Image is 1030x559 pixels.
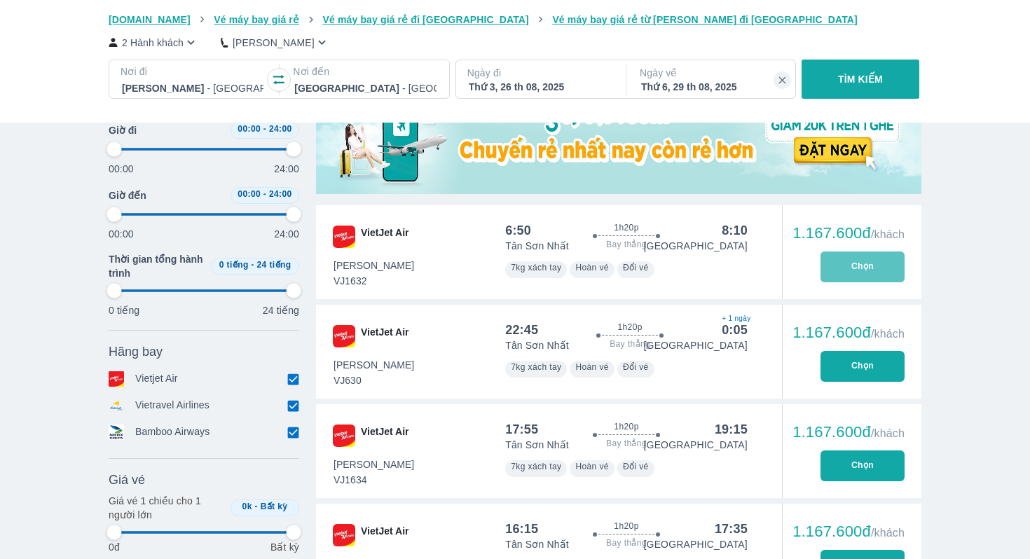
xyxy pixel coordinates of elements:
[270,540,299,554] p: Bất kỳ
[109,227,134,241] p: 00:00
[261,502,288,511] span: Bất kỳ
[792,225,905,242] div: 1.167.600đ
[623,362,649,372] span: Đổi vé
[109,252,205,280] span: Thời gian tổng hành trình
[333,325,355,347] img: VJ
[333,524,355,546] img: VJ
[109,303,139,317] p: 0 tiếng
[467,66,612,80] p: Ngày đi
[293,64,437,78] p: Nơi đến
[505,239,569,253] p: Tân Sơn Nhất
[334,358,414,372] span: [PERSON_NAME]
[715,520,748,537] div: 17:35
[505,438,569,452] p: Tân Sơn Nhất
[135,398,210,413] p: Vietravel Airlines
[505,520,538,537] div: 16:15
[269,124,292,134] span: 24:00
[614,222,638,233] span: 1h20p
[871,228,905,240] span: /khách
[122,36,184,50] p: 2 Hành khách
[469,80,610,94] div: Thứ 3, 26 th 08, 2025
[361,226,408,248] span: VietJet Air
[274,227,299,241] p: 24:00
[109,471,145,488] span: Giá vé
[871,527,905,539] span: /khách
[505,537,569,551] p: Tân Sơn Nhất
[109,343,163,360] span: Hãng bay
[575,462,609,471] span: Hoàn vé
[263,124,266,134] span: -
[109,13,921,27] nav: breadcrumb
[221,35,329,50] button: [PERSON_NAME]
[323,14,529,25] span: Vé máy bay giá rẻ đi [GEOGRAPHIC_DATA]
[802,60,919,99] button: TÌM KIẾM
[242,502,252,511] span: 0k
[361,524,408,546] span: VietJet Air
[838,72,883,86] p: TÌM KIẾM
[333,425,355,447] img: VJ
[233,36,315,50] p: [PERSON_NAME]
[263,189,266,199] span: -
[820,251,905,282] button: Chọn
[219,260,249,270] span: 0 tiếng
[251,260,254,270] span: -
[333,226,355,248] img: VJ
[316,81,921,194] img: media-0
[640,66,784,80] p: Ngày về
[552,14,858,25] span: Vé máy bay giá rẻ từ [PERSON_NAME] đi [GEOGRAPHIC_DATA]
[614,520,638,532] span: 1h20p
[871,427,905,439] span: /khách
[214,14,299,25] span: Vé máy bay giá rẻ
[269,189,292,199] span: 24:00
[644,537,748,551] p: [GEOGRAPHIC_DATA]
[109,162,134,176] p: 00:00
[334,457,414,471] span: [PERSON_NAME]
[135,425,210,440] p: Bamboo Airways
[623,263,649,272] span: Đổi vé
[644,438,748,452] p: [GEOGRAPHIC_DATA]
[820,450,905,481] button: Chọn
[361,425,408,447] span: VietJet Air
[255,502,258,511] span: -
[238,189,261,199] span: 00:00
[792,424,905,441] div: 1.167.600đ
[617,322,642,333] span: 1h20p
[722,322,748,338] div: 0:05
[505,338,569,352] p: Tân Sơn Nhất
[109,35,198,50] button: 2 Hành khách
[575,362,609,372] span: Hoàn vé
[274,162,299,176] p: 24:00
[871,328,905,340] span: /khách
[121,64,265,78] p: Nơi đi
[334,258,414,272] span: [PERSON_NAME]
[334,473,414,487] span: VJ1634
[505,322,538,338] div: 22:45
[644,239,748,253] p: [GEOGRAPHIC_DATA]
[792,523,905,540] div: 1.167.600đ
[257,260,291,270] span: 24 tiếng
[511,362,561,372] span: 7kg xách tay
[820,351,905,382] button: Chọn
[238,124,261,134] span: 00:00
[715,421,748,438] div: 19:15
[263,303,299,317] p: 24 tiếng
[109,123,137,137] span: Giờ đi
[722,222,748,239] div: 8:10
[614,421,638,432] span: 1h20p
[334,274,414,288] span: VJ1632
[109,14,191,25] span: [DOMAIN_NAME]
[644,338,748,352] p: [GEOGRAPHIC_DATA]
[792,324,905,341] div: 1.167.600đ
[361,325,408,347] span: VietJet Air
[334,373,414,387] span: VJ630
[135,371,178,387] p: Vietjet Air
[623,462,649,471] span: Đổi vé
[109,188,146,202] span: Giờ đến
[575,263,609,272] span: Hoàn vé
[641,80,783,94] div: Thứ 6, 29 th 08, 2025
[511,462,561,471] span: 7kg xách tay
[505,222,531,239] div: 6:50
[505,421,538,438] div: 17:55
[109,494,225,522] p: Giá vé 1 chiều cho 1 người lớn
[722,313,748,324] span: + 1 ngày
